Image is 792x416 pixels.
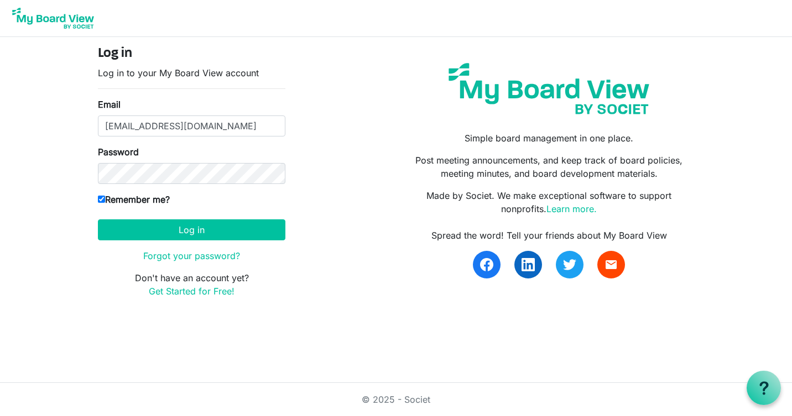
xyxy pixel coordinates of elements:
h4: Log in [98,46,285,62]
p: Made by Societ. We make exceptional software to support nonprofits. [404,189,694,215]
a: Forgot your password? [143,250,240,261]
img: My Board View Logo [9,4,97,32]
p: Simple board management in one place. [404,131,694,145]
span: email [605,258,618,271]
label: Remember me? [98,193,170,206]
img: twitter.svg [563,258,576,271]
img: facebook.svg [480,258,493,271]
p: Don't have an account yet? [98,271,285,298]
img: my-board-view-societ.svg [440,55,658,123]
p: Post meeting announcements, and keep track of board policies, meeting minutes, and board developm... [404,154,694,180]
label: Email [98,98,121,111]
a: email [597,251,625,278]
label: Password [98,145,139,159]
a: Get Started for Free! [149,286,235,297]
div: Spread the word! Tell your friends about My Board View [404,229,694,242]
input: Remember me? [98,196,105,203]
a: Learn more. [546,203,597,214]
p: Log in to your My Board View account [98,66,285,80]
button: Log in [98,219,285,240]
img: linkedin.svg [522,258,535,271]
a: © 2025 - Societ [362,394,430,405]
